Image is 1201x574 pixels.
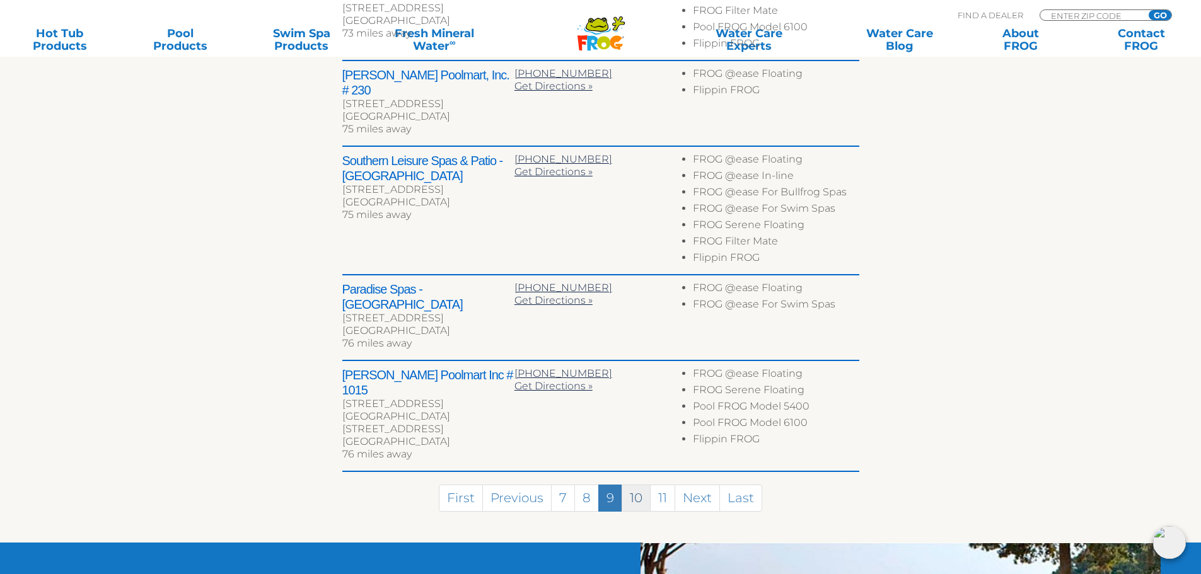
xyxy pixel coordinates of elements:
[134,27,228,52] a: PoolProducts
[1050,10,1135,21] input: Zip Code Form
[693,84,859,100] li: Flippin FROG
[693,433,859,449] li: Flippin FROG
[342,14,514,27] div: [GEOGRAPHIC_DATA]
[342,196,514,209] div: [GEOGRAPHIC_DATA]
[342,123,411,135] span: 75 miles away
[719,485,762,512] a: Last
[693,186,859,202] li: FROG @ease For Bullfrog Spas
[342,282,514,312] h2: Paradise Spas - [GEOGRAPHIC_DATA]
[973,27,1067,52] a: AboutFROG
[693,153,859,169] li: FROG @ease Floating
[342,435,514,448] div: [GEOGRAPHIC_DATA]
[693,235,859,251] li: FROG Filter Mate
[675,485,720,512] a: Next
[693,4,859,21] li: FROG Filter Mate
[342,98,514,110] div: [STREET_ADDRESS]
[514,282,612,294] a: [PHONE_NUMBER]
[693,251,859,268] li: Flippin FROG
[342,67,514,98] h2: [PERSON_NAME] Poolmart, Inc. # 230
[13,27,107,52] a: Hot TubProducts
[342,110,514,123] div: [GEOGRAPHIC_DATA]
[342,183,514,196] div: [STREET_ADDRESS]
[342,398,514,435] div: [STREET_ADDRESS][GEOGRAPHIC_DATA][STREET_ADDRESS]
[693,219,859,235] li: FROG Serene Floating
[693,282,859,298] li: FROG @ease Floating
[342,209,411,221] span: 75 miles away
[342,367,514,398] h2: [PERSON_NAME] Poolmart Inc # 1015
[1153,526,1186,559] img: openIcon
[852,27,946,52] a: Water CareBlog
[1094,27,1188,52] a: ContactFROG
[342,27,411,39] span: 73 miles away
[514,80,593,92] a: Get Directions »
[1149,10,1171,20] input: GO
[342,2,514,14] div: [STREET_ADDRESS]
[693,416,859,433] li: Pool FROG Model 6100
[693,202,859,219] li: FROG @ease For Swim Spas
[514,367,612,379] a: [PHONE_NUMBER]
[693,169,859,186] li: FROG @ease In-line
[693,37,859,54] li: Flippin FROG
[514,294,593,306] a: Get Directions »
[342,448,412,460] span: 76 miles away
[342,337,412,349] span: 76 miles away
[439,485,483,512] a: First
[342,153,514,183] h2: Southern Leisure Spas & Patio - [GEOGRAPHIC_DATA]
[693,67,859,84] li: FROG @ease Floating
[342,312,514,324] div: [STREET_ADDRESS]
[255,27,349,52] a: Swim SpaProducts
[958,9,1023,21] p: Find A Dealer
[693,384,859,400] li: FROG Serene Floating
[514,380,593,392] a: Get Directions »
[482,485,552,512] a: Previous
[693,400,859,416] li: Pool FROG Model 5400
[650,485,675,512] a: 11
[342,324,514,337] div: [GEOGRAPHIC_DATA]
[693,21,859,37] li: Pool FROG Model 6100
[574,485,599,512] a: 8
[551,485,575,512] a: 7
[693,367,859,384] li: FROG @ease Floating
[622,485,651,512] a: 10
[514,67,612,79] a: [PHONE_NUMBER]
[514,153,612,165] a: [PHONE_NUMBER]
[598,485,622,512] a: 9
[693,298,859,314] li: FROG @ease For Swim Spas
[514,166,593,178] a: Get Directions »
